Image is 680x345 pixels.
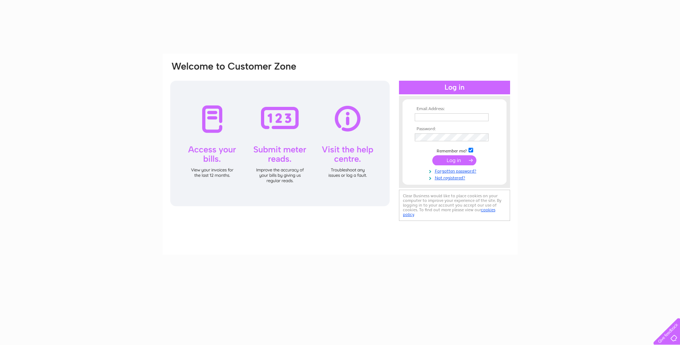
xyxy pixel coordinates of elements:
[415,167,496,174] a: Forgotten password?
[413,147,496,154] td: Remember me?
[413,127,496,132] th: Password:
[415,174,496,181] a: Not registered?
[403,207,495,217] a: cookies policy
[399,190,510,221] div: Clear Business would like to place cookies on your computer to improve your experience of the sit...
[432,155,476,165] input: Submit
[413,107,496,112] th: Email Address:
